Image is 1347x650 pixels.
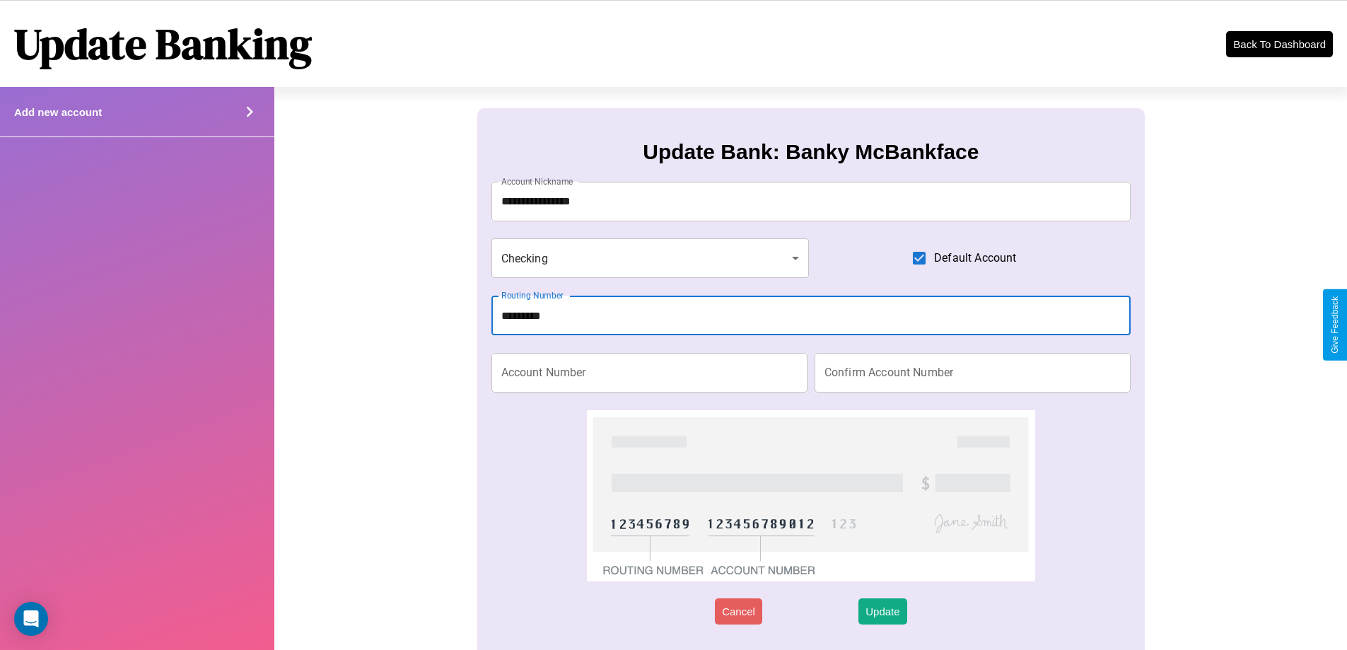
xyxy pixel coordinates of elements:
h4: Add new account [14,106,102,118]
button: Cancel [715,598,762,625]
button: Update [858,598,906,625]
div: Checking [491,238,810,278]
label: Account Nickname [501,175,573,187]
div: Open Intercom Messenger [14,602,48,636]
h1: Update Banking [14,15,312,73]
label: Routing Number [501,289,564,301]
span: Default Account [934,250,1016,267]
img: check [587,410,1034,581]
button: Back To Dashboard [1226,31,1333,57]
div: Give Feedback [1330,296,1340,354]
h3: Update Bank: Banky McBankface [643,140,979,164]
